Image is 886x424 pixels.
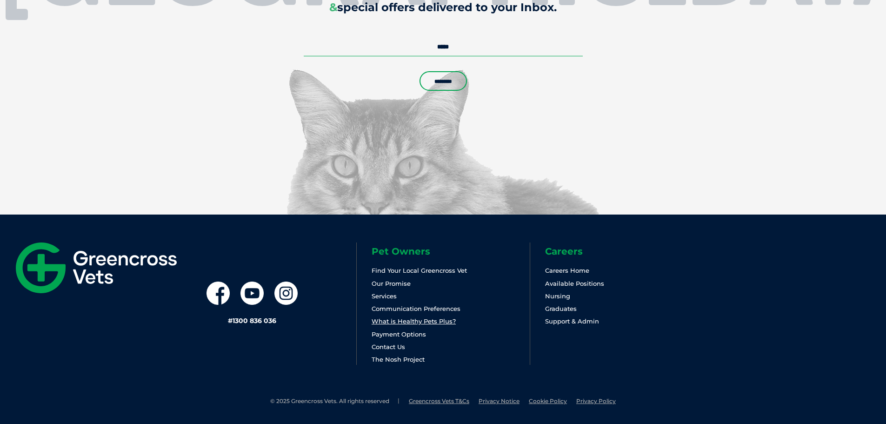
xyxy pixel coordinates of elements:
[228,316,276,325] a: #1300 836 036
[479,397,520,404] a: Privacy Notice
[545,305,577,312] a: Graduates
[372,267,467,274] a: Find Your Local Greencross Vet
[372,356,425,363] a: The Nosh Project
[372,343,405,350] a: Contact Us
[545,247,703,256] h6: Careers
[545,280,604,287] a: Available Positions
[545,267,589,274] a: Careers Home
[409,397,469,404] a: Greencross Vets T&Cs
[372,292,397,300] a: Services
[545,317,599,325] a: Support & Admin
[372,280,411,287] a: Our Promise
[372,305,460,312] a: Communication Preferences
[576,397,616,404] a: Privacy Policy
[372,247,530,256] h6: Pet Owners
[270,397,400,405] li: © 2025 Greencross Vets. All rights reserved
[545,292,570,300] a: Nursing
[529,397,567,404] a: Cookie Policy
[228,316,233,325] span: #
[372,330,426,338] a: Payment Options
[372,317,456,325] a: What is Healthy Pets Plus?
